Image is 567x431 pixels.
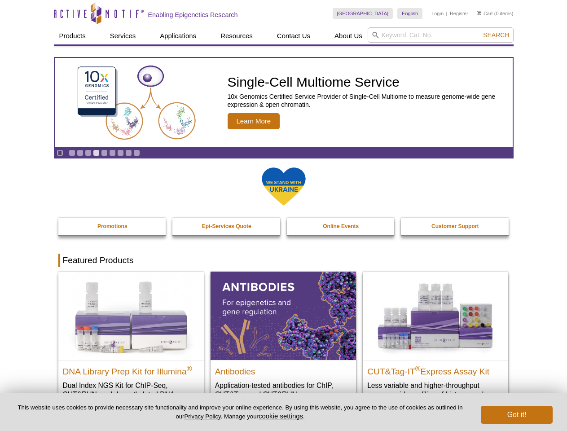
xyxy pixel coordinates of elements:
[117,150,124,156] a: Go to slide 7
[367,363,504,376] h2: CUT&Tag-IT Express Assay Kit
[63,363,199,376] h2: DNA Library Prep Kit for Illumina
[63,381,199,408] p: Dual Index NGS Kit for ChIP-Seq, CUT&RUN, and ds methylated DNA assays.
[477,10,493,17] a: Cart
[431,10,444,17] a: Login
[261,167,306,207] img: We Stand With Ukraine
[105,27,141,44] a: Services
[363,272,508,408] a: CUT&Tag-IT® Express Assay Kit CUT&Tag-IT®Express Assay Kit Less variable and higher-throughput ge...
[481,406,553,424] button: Got it!
[93,150,100,156] a: Go to slide 4
[58,272,204,360] img: DNA Library Prep Kit for Illumina
[483,31,509,39] span: Search
[215,363,352,376] h2: Antibodies
[397,8,422,19] a: English
[58,254,509,267] h2: Featured Products
[323,223,359,229] strong: Online Events
[85,150,92,156] a: Go to slide 3
[69,150,75,156] a: Go to slide 1
[77,150,84,156] a: Go to slide 2
[154,27,202,44] a: Applications
[401,218,510,235] a: Customer Support
[58,272,204,417] a: DNA Library Prep Kit for Illumina DNA Library Prep Kit for Illumina® Dual Index NGS Kit for ChIP-...
[368,27,514,43] input: Keyword, Cat. No.
[480,31,512,39] button: Search
[101,150,108,156] a: Go to slide 5
[259,412,303,420] button: cookie settings
[125,150,132,156] a: Go to slide 8
[287,218,396,235] a: Online Events
[477,8,514,19] li: (0 items)
[446,8,448,19] li: |
[184,413,220,420] a: Privacy Policy
[211,272,356,408] a: All Antibodies Antibodies Application-tested antibodies for ChIP, CUT&Tag, and CUT&RUN.
[54,27,91,44] a: Products
[109,150,116,156] a: Go to slide 6
[211,272,356,360] img: All Antibodies
[57,150,63,156] a: Toggle autoplay
[363,272,508,360] img: CUT&Tag-IT® Express Assay Kit
[187,365,192,372] sup: ®
[333,8,393,19] a: [GEOGRAPHIC_DATA]
[148,11,238,19] h2: Enabling Epigenetics Research
[215,381,352,399] p: Application-tested antibodies for ChIP, CUT&Tag, and CUT&RUN.
[215,27,258,44] a: Resources
[329,27,368,44] a: About Us
[172,218,281,235] a: Epi-Services Quote
[272,27,316,44] a: Contact Us
[133,150,140,156] a: Go to slide 9
[202,223,251,229] strong: Epi-Services Quote
[415,365,421,372] sup: ®
[450,10,468,17] a: Register
[431,223,479,229] strong: Customer Support
[97,223,127,229] strong: Promotions
[477,11,481,15] img: Your Cart
[14,404,466,421] p: This website uses cookies to provide necessary site functionality and improve your online experie...
[58,218,167,235] a: Promotions
[367,381,504,399] p: Less variable and higher-throughput genome-wide profiling of histone marks​.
